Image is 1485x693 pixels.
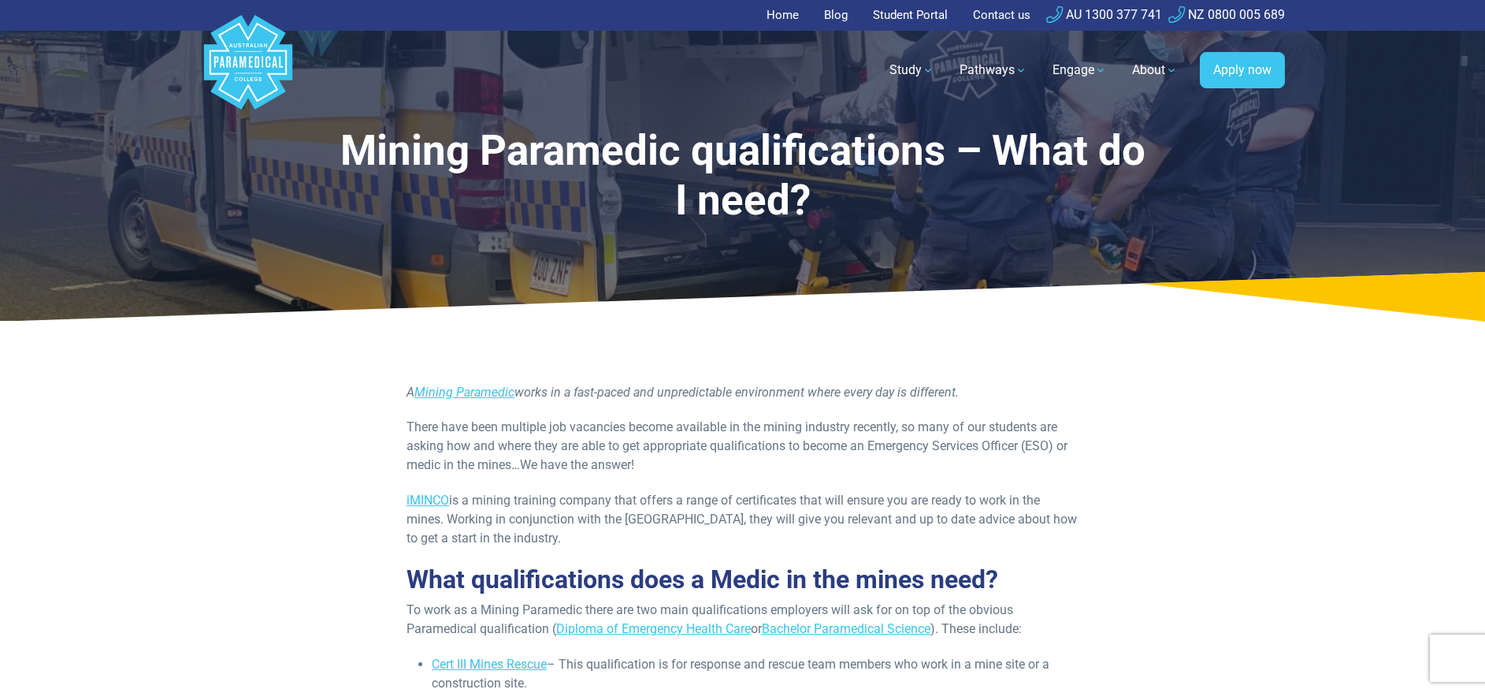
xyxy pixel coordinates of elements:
a: Apply now [1200,52,1285,88]
p: To work as a Mining Paramedic there are two main qualifications employers will ask for on top of ... [407,601,1078,639]
a: Cert III Mines Rescue [432,657,547,672]
a: NZ 0800 005 689 [1168,7,1285,22]
a: Diploma of Emergency Health Care [556,621,751,636]
a: Australian Paramedical College [201,31,295,110]
h1: Mining Paramedic qualifications – What do I need? [336,126,1149,226]
a: Bachelor Paramedical Science [762,621,930,636]
a: Pathways [950,48,1037,92]
a: Engage [1043,48,1116,92]
a: About [1123,48,1187,92]
a: AU 1300 377 741 [1046,7,1162,22]
a: Mining Paramedic [414,385,514,400]
li: – This qualification is for response and rescue team members who work in a mine site or a constru... [432,655,1078,693]
p: is a mining training company that offers a range of certificates that will ensure you are ready t... [407,491,1078,548]
p: There have been multiple job vacancies become available in the mining industry recently, so many ... [407,418,1078,475]
h2: What qualifications does a Medic in the mines need? [407,564,1078,594]
em: A works in a fast-paced and unpredictable environment where every day is different. [407,385,959,400]
a: Study [880,48,944,92]
a: iMINCO [407,493,449,508]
